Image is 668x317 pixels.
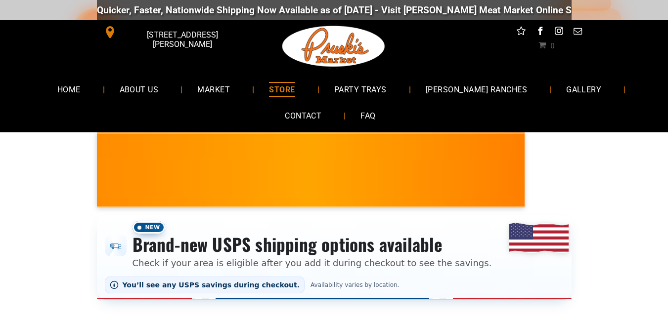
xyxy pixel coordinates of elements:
[571,25,584,40] a: email
[97,215,572,299] div: Shipping options announcement
[43,76,95,102] a: HOME
[411,76,542,102] a: [PERSON_NAME] RANCHES
[123,281,300,289] span: You’ll see any USPS savings during checkout.
[254,76,310,102] a: STORE
[515,25,528,40] a: Social network
[319,76,401,102] a: PARTY TRAYS
[105,76,174,102] a: ABOUT US
[118,25,246,54] span: [STREET_ADDRESS][PERSON_NAME]
[270,103,336,129] a: CONTACT
[552,25,565,40] a: instagram
[346,103,390,129] a: FAQ
[551,76,616,102] a: GALLERY
[133,256,492,270] p: Check if your area is eligible after you add it during checkout to see the savings.
[534,25,546,40] a: facebook
[550,41,554,49] span: 0
[97,25,248,40] a: [STREET_ADDRESS][PERSON_NAME]
[280,20,387,73] img: Pruski-s+Market+HQ+Logo2-1920w.png
[182,76,245,102] a: MARKET
[133,221,165,234] span: New
[309,281,401,288] span: Availability varies by location.
[133,234,492,255] h3: Brand-new USPS shipping options available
